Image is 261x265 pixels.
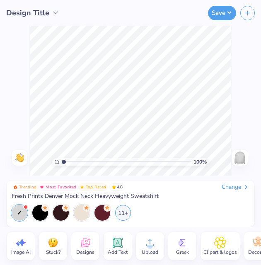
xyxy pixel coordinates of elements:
[11,249,31,255] span: Image AI
[13,185,17,189] img: Trending sort
[80,185,84,189] img: Top Rated sort
[208,6,236,20] button: Save
[193,158,207,166] span: 100 %
[46,249,60,255] span: Stuck?
[19,185,36,189] span: Trending
[76,249,94,255] span: Designs
[38,183,78,191] button: Badge Button
[115,205,131,221] div: 11+
[86,185,106,189] span: Top Rated
[6,7,49,19] span: Design Title
[109,183,125,191] span: 4.8
[12,193,159,200] span: Fresh Prints Denver Mock Neck Heavyweight Sweatshirt
[40,185,44,189] img: Most Favorited sort
[46,185,76,189] span: Most Favorited
[222,183,249,191] div: Change
[233,151,247,164] img: Back
[78,183,108,191] button: Badge Button
[142,249,158,255] span: Upload
[12,183,38,191] button: Badge Button
[108,249,128,255] span: Add Text
[47,236,59,249] img: Stuck?
[176,249,189,255] span: Greek
[203,249,237,255] span: Clipart & logos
